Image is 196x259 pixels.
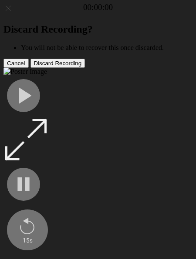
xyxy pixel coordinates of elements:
button: Cancel [3,59,29,68]
h2: Discard Recording? [3,23,193,35]
img: Poster Image [3,68,47,76]
li: You will not be able to recover this once discarded. [21,44,193,52]
button: Discard Recording [30,59,85,68]
a: 00:00:00 [83,3,113,12]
